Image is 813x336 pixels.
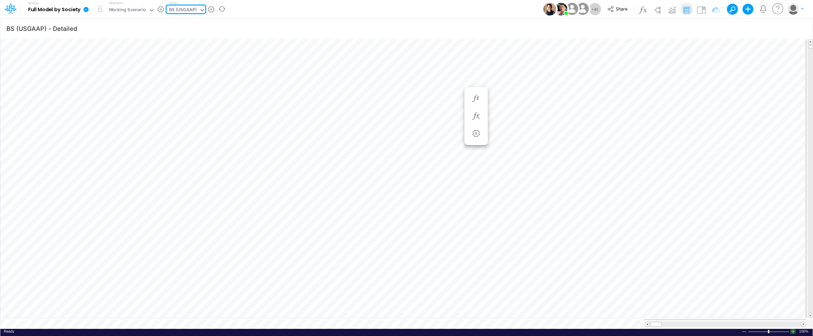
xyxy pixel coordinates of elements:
[4,329,14,333] span: Ready
[604,4,632,15] button: Share
[564,1,580,17] img: User Image Icon
[799,329,809,334] span: 100%
[616,6,627,11] span: Share
[28,7,81,13] b: Full Model by Society
[169,0,177,5] label: View
[109,6,146,14] div: Working Scenario
[575,1,590,17] img: User Image Icon
[742,329,747,334] div: Zoom Out
[543,3,556,16] img: User Image Icon
[109,0,123,5] label: Scenario
[4,329,14,334] div: In Ready mode
[6,21,665,35] input: Type a title here
[169,6,197,14] div: BS (USGAAP)
[759,5,767,13] a: Notifications
[555,3,567,16] img: User Image Icon
[748,329,790,334] div: Zoom
[591,7,598,12] span: + 45
[28,1,38,5] label: Model
[768,330,769,333] div: Zoom
[799,329,809,334] div: Zoom level
[790,329,796,334] div: Zoom In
